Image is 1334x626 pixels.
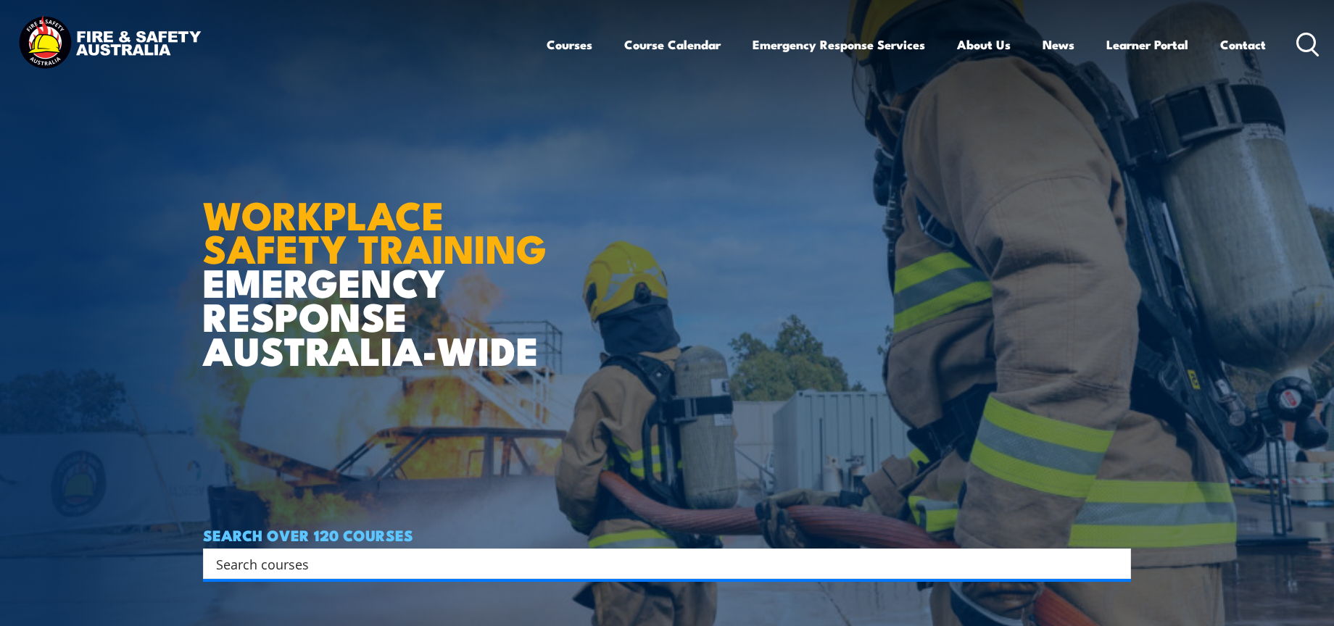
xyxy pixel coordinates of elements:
[203,527,1131,543] h4: SEARCH OVER 120 COURSES
[1220,25,1266,64] a: Contact
[216,553,1099,575] input: Search input
[624,25,721,64] a: Course Calendar
[203,161,558,367] h1: EMERGENCY RESPONSE AUSTRALIA-WIDE
[1106,25,1188,64] a: Learner Portal
[1106,554,1126,574] button: Search magnifier button
[1043,25,1074,64] a: News
[957,25,1011,64] a: About Us
[547,25,592,64] a: Courses
[203,183,547,277] strong: WORKPLACE SAFETY TRAINING
[219,554,1102,574] form: Search form
[753,25,925,64] a: Emergency Response Services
